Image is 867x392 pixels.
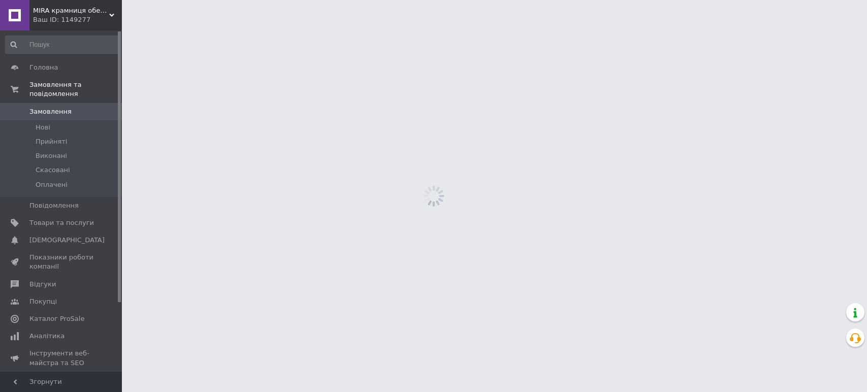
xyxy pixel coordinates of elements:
div: Ваш ID: 1149277 [33,15,122,24]
span: Каталог ProSale [29,314,84,323]
span: MIRA крамниця оберегів [33,6,109,15]
span: Показники роботи компанії [29,253,94,271]
span: Інструменти веб-майстра та SEO [29,349,94,367]
span: Прийняті [36,137,67,146]
span: Головна [29,63,58,72]
span: Товари та послуги [29,218,94,227]
span: Замовлення [29,107,72,116]
span: Повідомлення [29,201,79,210]
span: Нові [36,123,50,132]
input: Пошук [5,36,119,54]
span: Оплачені [36,180,68,189]
span: Скасовані [36,166,70,175]
span: Відгуки [29,280,56,289]
span: Покупці [29,297,57,306]
span: Аналітика [29,332,65,341]
span: Замовлення та повідомлення [29,80,122,99]
span: [DEMOGRAPHIC_DATA] [29,236,105,245]
span: Виконані [36,151,67,160]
